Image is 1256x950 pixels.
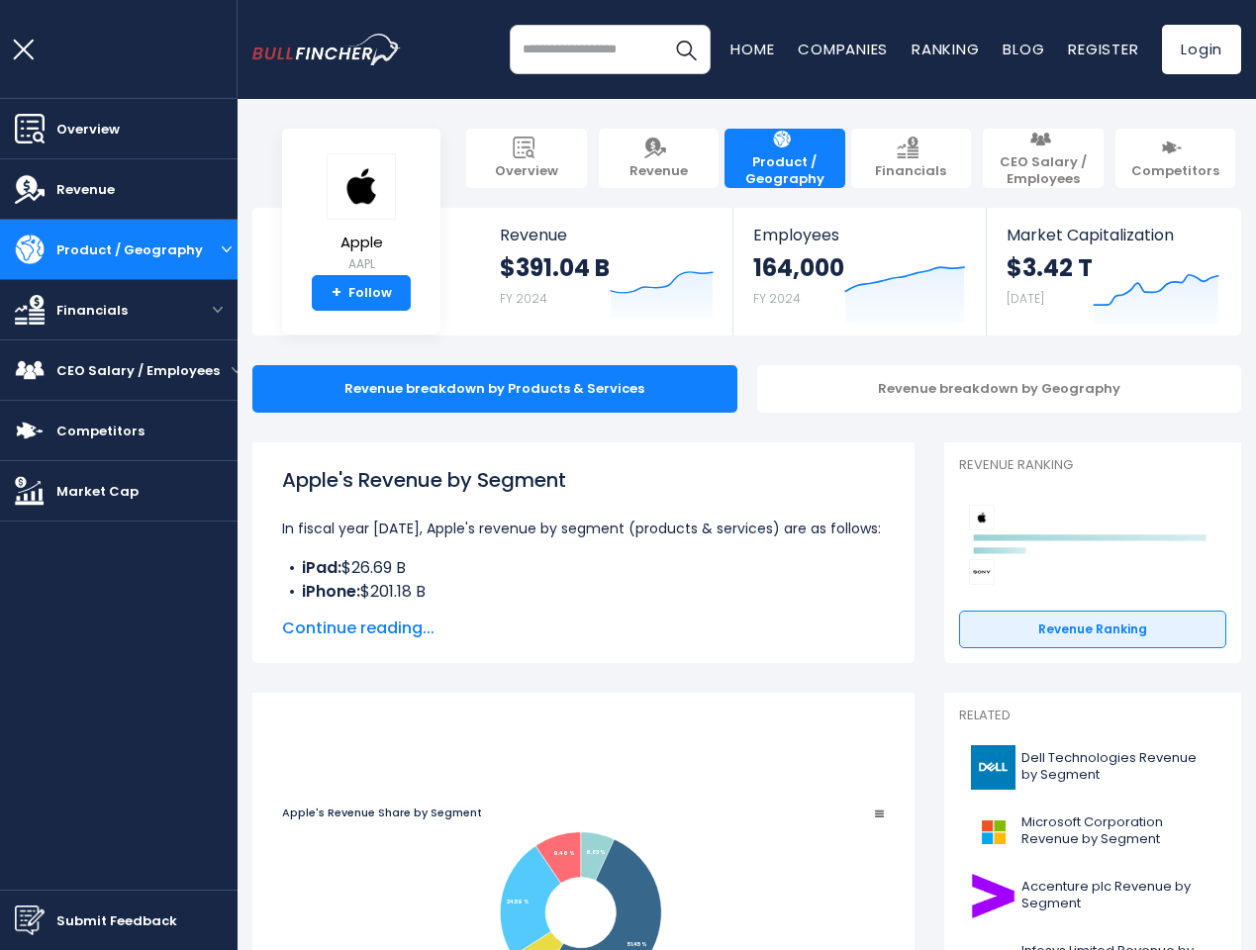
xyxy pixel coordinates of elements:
[302,556,341,579] b: iPad:
[969,559,995,585] img: Sony Group Corporation competitors logo
[912,39,979,59] a: Ranking
[586,848,606,856] tspan: 6.83 %
[629,163,688,180] span: Revenue
[56,239,203,260] span: Product / Geography
[466,129,587,188] a: Overview
[252,365,737,413] div: Revenue breakdown by Products & Services
[198,305,238,315] button: open menu
[500,252,610,283] strong: $391.04 B
[1162,25,1241,74] a: Login
[1003,39,1044,59] a: Blog
[252,34,401,65] img: bullfincher logo
[252,34,401,65] a: Go to homepage
[56,119,120,140] span: Overview
[959,708,1226,724] p: Related
[875,163,946,180] span: Financials
[971,874,1015,918] img: ACN logo
[733,208,985,335] a: Employees 164,000 FY 2024
[971,745,1015,790] img: DELL logo
[753,226,965,244] span: Employees
[983,129,1104,188] a: CEO Salary / Employees
[971,809,1015,854] img: MSFT logo
[56,360,220,381] span: CEO Salary / Employees
[282,805,482,820] tspan: Apple's Revenue Share by Segment
[1115,129,1236,188] a: Competitors
[56,179,115,200] span: Revenue
[757,365,1242,413] div: Revenue breakdown by Geography
[753,252,844,283] strong: 164,000
[332,284,341,302] strong: +
[282,580,885,604] li: $201.18 B
[993,154,1094,188] span: CEO Salary / Employees
[282,517,885,540] p: In fiscal year [DATE], Apple's revenue by segment (products & services) are as follows:
[495,163,558,180] span: Overview
[1021,879,1214,912] span: Accenture plc Revenue by Segment
[599,129,720,188] a: Revenue
[56,421,145,441] span: Competitors
[282,617,885,640] span: Continue reading...
[507,898,530,905] tspan: 24.59 %
[730,39,774,59] a: Home
[327,235,396,251] span: Apple
[753,290,801,307] small: FY 2024
[232,365,242,375] button: open menu
[959,869,1226,923] a: Accenture plc Revenue by Segment
[1007,226,1219,244] span: Market Capitalization
[302,580,360,603] b: iPhone:
[725,129,845,188] a: Product / Geography
[282,465,885,495] h1: Apple's Revenue by Segment
[959,611,1226,648] a: Revenue Ranking
[215,244,238,254] button: open menu
[959,805,1226,859] a: Microsoft Corporation Revenue by Segment
[553,849,575,857] tspan: 9.46 %
[1068,39,1138,59] a: Register
[326,152,397,276] a: Apple AAPL
[282,556,885,580] li: $26.69 B
[1131,163,1219,180] span: Competitors
[851,129,972,188] a: Financials
[480,208,733,335] a: Revenue $391.04 B FY 2024
[500,226,714,244] span: Revenue
[56,300,128,321] span: Financials
[959,457,1226,474] p: Revenue Ranking
[987,208,1239,335] a: Market Capitalization $3.42 T [DATE]
[312,275,411,311] a: +Follow
[734,154,835,188] span: Product / Geography
[959,740,1226,795] a: Dell Technologies Revenue by Segment
[1007,290,1044,307] small: [DATE]
[969,505,995,530] img: Apple competitors logo
[798,39,888,59] a: Companies
[661,25,711,74] button: Search
[56,481,139,502] span: Market Cap
[1021,750,1214,784] span: Dell Technologies Revenue by Segment
[327,255,396,273] small: AAPL
[500,290,547,307] small: FY 2024
[1021,814,1214,848] span: Microsoft Corporation Revenue by Segment
[1007,252,1093,283] strong: $3.42 T
[628,940,647,948] tspan: 51.45 %
[56,910,177,931] span: Submit Feedback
